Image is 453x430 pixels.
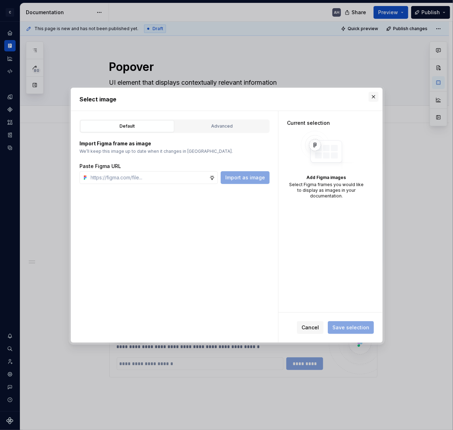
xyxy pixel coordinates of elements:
[297,321,324,334] button: Cancel
[79,163,121,170] label: Paste Figma URL
[177,123,266,130] div: Advanced
[302,324,319,331] span: Cancel
[79,140,270,147] p: Import Figma frame as image
[287,182,366,199] div: Select Figma frames you would like to display as images in your documentation.
[79,149,270,154] p: We’ll keep this image up to date when it changes in [GEOGRAPHIC_DATA].
[287,119,366,127] div: Current selection
[287,175,366,180] div: Add Figma images
[79,95,374,104] h2: Select image
[83,123,172,130] div: Default
[88,171,209,184] input: https://figma.com/file...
